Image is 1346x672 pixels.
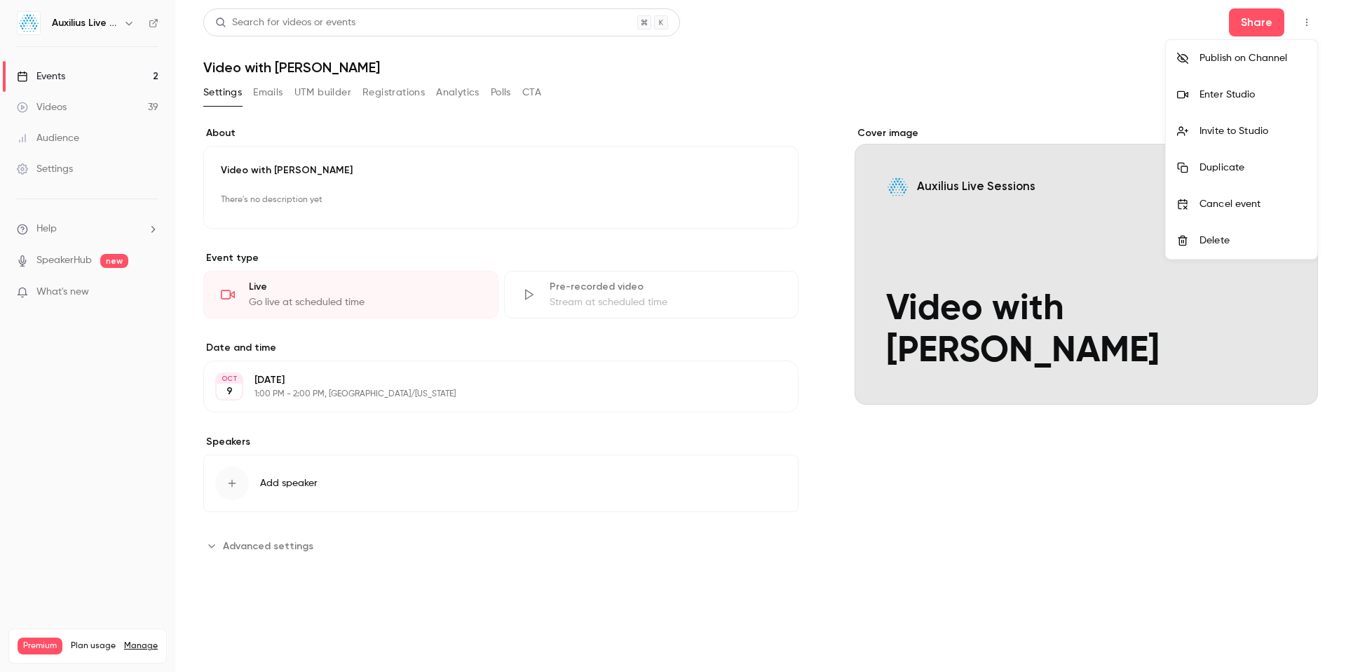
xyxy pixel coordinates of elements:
[1199,124,1306,138] div: Invite to Studio
[1199,234,1306,248] div: Delete
[1199,51,1306,65] div: Publish on Channel
[1199,197,1306,211] div: Cancel event
[1199,88,1306,102] div: Enter Studio
[1199,161,1306,175] div: Duplicate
